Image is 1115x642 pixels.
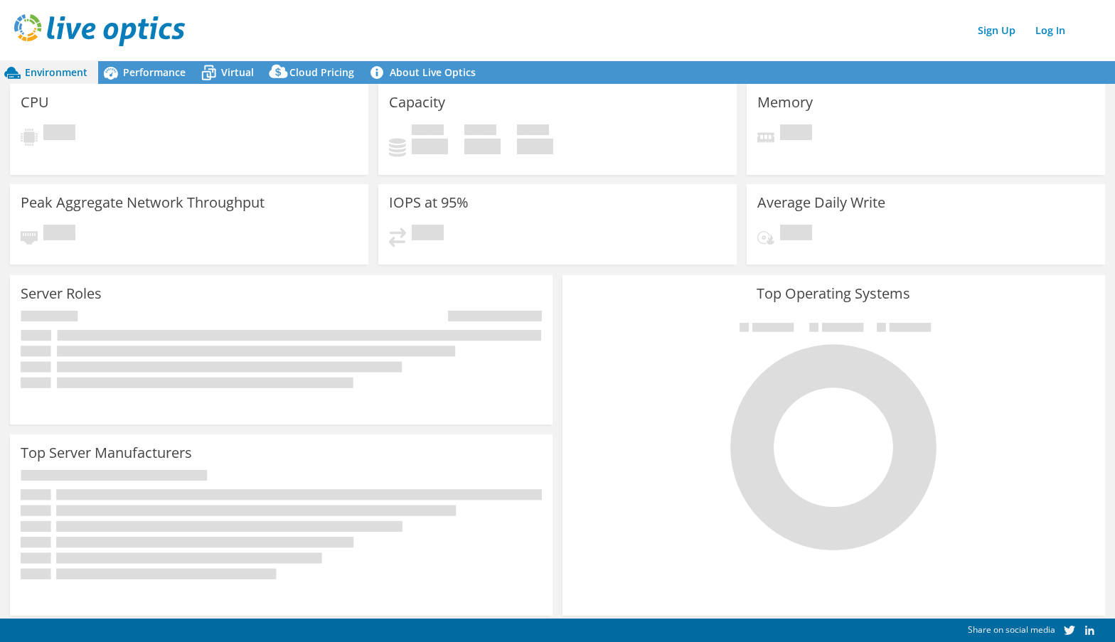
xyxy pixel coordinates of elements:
[289,65,354,79] span: Cloud Pricing
[464,124,496,139] span: Free
[389,95,445,110] h3: Capacity
[757,195,885,210] h3: Average Daily Write
[221,65,254,79] span: Virtual
[412,139,448,154] h4: 0 GiB
[21,445,192,461] h3: Top Server Manufacturers
[365,61,486,84] a: About Live Optics
[517,139,553,154] h4: 0 GiB
[573,286,1094,301] h3: Top Operating Systems
[43,124,75,144] span: Pending
[21,95,49,110] h3: CPU
[1028,20,1072,41] a: Log In
[43,225,75,244] span: Pending
[389,195,469,210] h3: IOPS at 95%
[21,286,102,301] h3: Server Roles
[412,124,444,139] span: Used
[780,124,812,144] span: Pending
[757,95,813,110] h3: Memory
[25,65,87,79] span: Environment
[21,195,265,210] h3: Peak Aggregate Network Throughput
[464,139,501,154] h4: 0 GiB
[971,20,1023,41] a: Sign Up
[517,124,549,139] span: Total
[780,225,812,244] span: Pending
[412,225,444,244] span: Pending
[123,65,186,79] span: Performance
[14,14,185,46] img: live_optics_svg.svg
[968,624,1055,636] span: Share on social media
